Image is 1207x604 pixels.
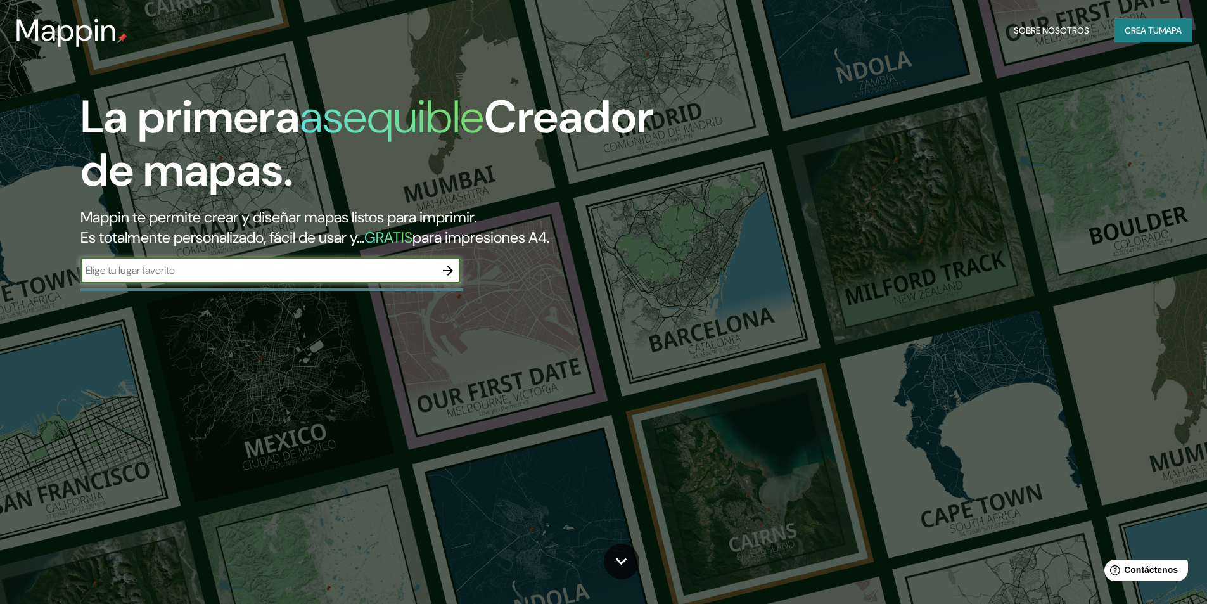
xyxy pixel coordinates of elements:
font: Crea tu [1125,25,1159,36]
font: asequible [300,87,484,146]
font: Creador de mapas. [80,87,653,200]
input: Elige tu lugar favorito [80,263,435,278]
font: para impresiones A4. [412,228,549,247]
iframe: Lanzador de widgets de ayuda [1094,555,1193,590]
img: pin de mapeo [117,33,127,43]
font: mapa [1159,25,1182,36]
font: Mappin te permite crear y diseñar mapas listos para imprimir. [80,207,476,227]
font: Mappin [15,10,117,50]
font: La primera [80,87,300,146]
button: Crea tumapa [1114,18,1192,42]
font: Sobre nosotros [1014,25,1089,36]
button: Sobre nosotros [1009,18,1094,42]
font: Es totalmente personalizado, fácil de usar y... [80,228,364,247]
font: GRATIS [364,228,412,247]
